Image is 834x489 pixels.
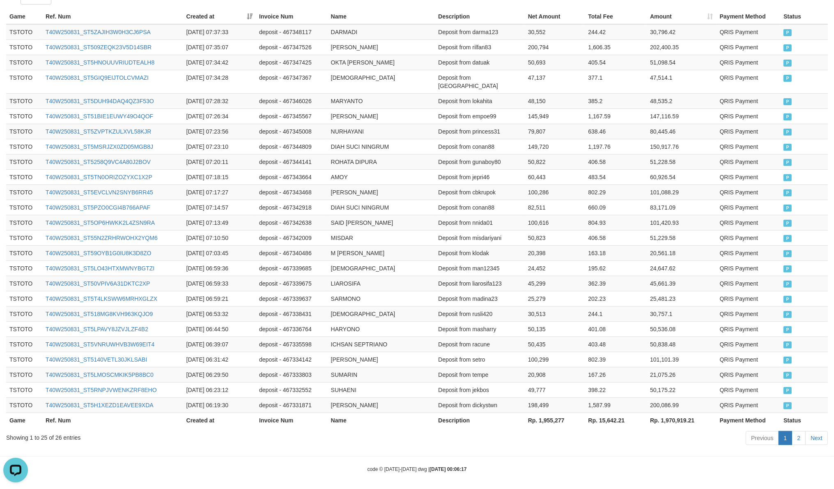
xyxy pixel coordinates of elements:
td: 244.42 [585,24,647,40]
td: 30,796.42 [647,24,717,40]
td: NURHAYANI [328,124,435,139]
a: T40W250831_ST5EVCLVN2SNYB6RR45 [46,189,153,196]
td: deposit - 467347425 [256,55,328,70]
td: TSTOTO [6,200,42,215]
span: PAID [783,311,792,318]
td: deposit - 467347526 [256,39,328,55]
td: deposit - 467340486 [256,245,328,261]
th: Amount: activate to sort column ascending [647,9,717,24]
td: deposit - 467344141 [256,154,328,169]
td: QRIS Payment [717,185,781,200]
a: T40W250831_ST5OP6HWKK2L4ZSN9RA [46,219,155,226]
td: TSTOTO [6,245,42,261]
td: [DATE] 07:23:10 [183,139,256,154]
a: T40W250831_ST5DUH94DAQ4QZ3F53O [46,98,154,104]
td: TSTOTO [6,70,42,93]
th: Invoice Num [256,413,328,428]
td: [DATE] 06:59:33 [183,276,256,291]
td: OKTA [PERSON_NAME] [328,55,435,70]
span: PAID [783,75,792,82]
td: QRIS Payment [717,230,781,245]
td: 403.48 [585,337,647,352]
td: TSTOTO [6,39,42,55]
td: QRIS Payment [717,337,781,352]
td: DIAH SUCI NINGRUM [328,139,435,154]
td: 244.1 [585,306,647,321]
td: Deposit from gunaboy80 [435,154,525,169]
td: QRIS Payment [717,215,781,230]
td: deposit - 467339685 [256,261,328,276]
td: Deposit from misdariyani [435,230,525,245]
th: Ref. Num [42,9,183,24]
a: T40W250831_ST5LO43HTXMWNYBGTZI [46,265,154,272]
td: [DATE] 06:19:30 [183,397,256,413]
td: 50,135 [525,321,585,337]
a: T40W250831_ST5140VETL30JKLSABI [46,356,147,363]
td: QRIS Payment [717,306,781,321]
td: [DATE] 06:44:50 [183,321,256,337]
td: 167.26 [585,367,647,382]
td: 401.08 [585,321,647,337]
td: 100,616 [525,215,585,230]
td: [DATE] 07:35:07 [183,39,256,55]
td: QRIS Payment [717,367,781,382]
td: 20,908 [525,367,585,382]
td: Deposit from masharry [435,321,525,337]
th: Total Fee [585,9,647,24]
td: Deposit from rusli420 [435,306,525,321]
td: [PERSON_NAME] [328,397,435,413]
td: [DATE] 06:53:32 [183,306,256,321]
td: Deposit from cbkrupok [435,185,525,200]
td: QRIS Payment [717,200,781,215]
td: 51,098.54 [647,55,717,70]
a: T40W250831_ST59OYB1G0IU8K3D8ZO [46,250,152,256]
button: Open LiveChat chat widget [3,3,28,28]
td: deposit - 467331871 [256,397,328,413]
td: TSTOTO [6,154,42,169]
td: 200,086.99 [647,397,717,413]
span: PAID [783,250,792,257]
td: 1,197.76 [585,139,647,154]
th: Description [435,413,525,428]
td: 48,535.2 [647,93,717,108]
td: TSTOTO [6,337,42,352]
td: TSTOTO [6,306,42,321]
td: TSTOTO [6,230,42,245]
td: MISDAR [328,230,435,245]
a: T40W250831_ST51BIE1EUWY49O4QOF [46,113,153,120]
td: 101,101.39 [647,352,717,367]
td: [DATE] 06:29:50 [183,367,256,382]
td: [PERSON_NAME] [328,352,435,367]
td: TSTOTO [6,139,42,154]
td: 377.1 [585,70,647,93]
td: [DATE] 07:28:32 [183,93,256,108]
td: 406.58 [585,230,647,245]
td: QRIS Payment [717,397,781,413]
td: Deposit from tempe [435,367,525,382]
span: PAID [783,60,792,67]
td: 385.2 [585,93,647,108]
span: PAID [783,205,792,212]
td: TSTOTO [6,55,42,70]
td: 405.54 [585,55,647,70]
span: PAID [783,98,792,105]
td: Deposit from racune [435,337,525,352]
td: TSTOTO [6,261,42,276]
td: 83,171.09 [647,200,717,215]
td: deposit - 467334142 [256,352,328,367]
th: Name [328,413,435,428]
td: deposit - 467346026 [256,93,328,108]
span: PAID [783,235,792,242]
td: QRIS Payment [717,55,781,70]
td: 79,807 [525,124,585,139]
span: PAID [783,357,792,364]
td: deposit - 467339637 [256,291,328,306]
td: ICHSAN SEPTRIANO [328,337,435,352]
td: [PERSON_NAME] [328,108,435,124]
td: MARYANTO [328,93,435,108]
td: [DATE] 06:23:12 [183,382,256,397]
td: 638.46 [585,124,647,139]
td: TSTOTO [6,215,42,230]
a: Next [805,431,828,445]
td: Deposit from rilfan83 [435,39,525,55]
